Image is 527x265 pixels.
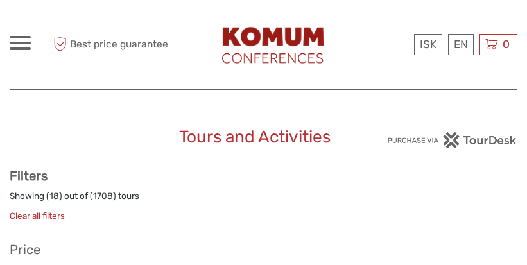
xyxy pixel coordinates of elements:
span: Best price guarantee [50,34,168,55]
label: 1708 [93,190,113,202]
a: Clear all filters [10,210,65,221]
span: ISK [420,38,436,51]
img: PurchaseViaTourDesk.png [387,132,517,148]
div: EN [448,34,474,55]
strong: Filters [10,168,48,184]
div: Showing ( ) out of ( ) tours [10,190,498,210]
span: 0 [501,38,512,51]
label: 18 [49,190,59,202]
h1: Tours and Activities [179,127,349,148]
h3: Price [10,242,498,257]
img: 1472-683ecc8c-4b2e-40ea-b1c4-eb314e6d0582_logo_big.jpg [212,13,339,76]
